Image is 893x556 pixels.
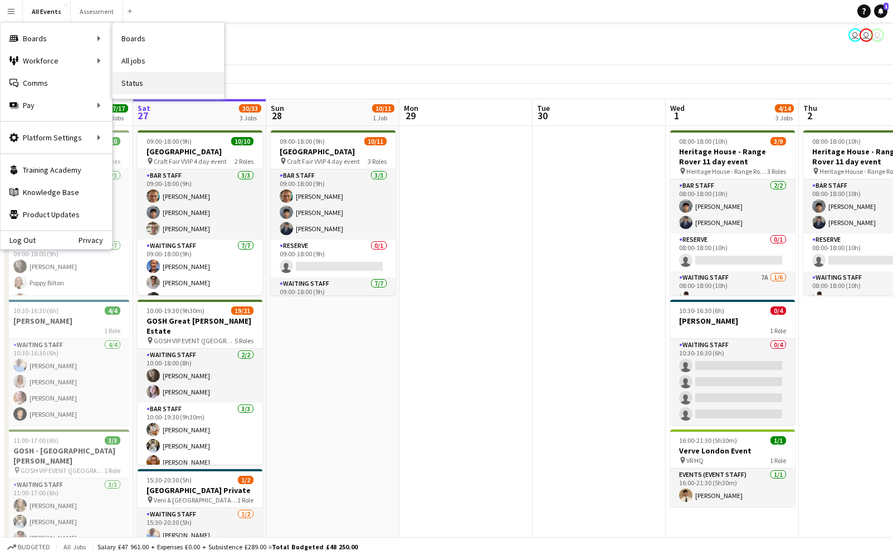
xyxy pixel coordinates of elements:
a: Comms [1,72,112,94]
span: VR HQ [686,456,704,465]
app-user-avatar: Nathan Wong [871,28,884,42]
span: 1 Role [770,456,786,465]
span: Budgeted [18,543,50,551]
h3: GOSH Great [PERSON_NAME] Estate [138,316,262,336]
span: 17/17 [106,104,128,113]
div: Platform Settings [1,126,112,149]
span: 08:00-18:00 (10h) [812,137,861,145]
div: Salary £47 961.00 + Expenses £0.00 + Subsistence £289.00 = [97,543,358,551]
app-card-role: Waiting Staff2/210:00-18:00 (8h)[PERSON_NAME][PERSON_NAME] [138,349,262,403]
app-job-card: 09:00-18:00 (9h)10/11[GEOGRAPHIC_DATA] Craft Fair VVIP 4 day event3 RolesBar Staff3/309:00-18:00 ... [271,130,396,295]
h3: GOSH - [GEOGRAPHIC_DATA][PERSON_NAME] [4,446,129,466]
app-card-role: Bar Staff3/309:00-18:00 (9h)[PERSON_NAME][PERSON_NAME][PERSON_NAME] [271,169,396,240]
span: Heritage House - Range Rover 11 day event [686,167,767,175]
app-card-role: Bar Staff3/310:00-19:30 (9h30m)[PERSON_NAME][PERSON_NAME][PERSON_NAME] [138,403,262,473]
span: 2 [802,109,817,122]
span: 30 [535,109,550,122]
span: GOSH VIP EVENT ([GEOGRAPHIC_DATA][PERSON_NAME]) [21,466,104,475]
a: Knowledge Base [1,181,112,203]
span: Sun [271,103,284,113]
app-card-role: Waiting Staff3/311:00-17:00 (6h)[PERSON_NAME][PERSON_NAME][PERSON_NAME] [4,479,129,549]
span: 1/2 [238,476,253,484]
h3: [GEOGRAPHIC_DATA] [271,147,396,157]
span: 3/9 [770,137,786,145]
a: Privacy [79,236,112,245]
app-job-card: 09:00-18:00 (9h)10/10[GEOGRAPHIC_DATA] Craft Fair VVIP 4 day event2 RolesBar Staff3/309:00-18:00 ... [138,130,262,295]
app-job-card: 16:00-21:30 (5h30m)1/1Verve London Event VR HQ1 RoleEvents (Event Staff)1/116:00-21:30 (5h30m)[PE... [670,430,795,506]
a: Log Out [1,236,36,245]
span: 3/3 [105,436,120,445]
span: 3 Roles [767,167,786,175]
span: 4/14 [775,104,794,113]
app-card-role: Waiting Staff0/410:30-16:30 (6h) [670,339,795,425]
app-card-role: Events (Event Staff)1/116:00-21:30 (5h30m)[PERSON_NAME] [670,469,795,506]
span: 3 Roles [368,157,387,165]
span: Veni & [GEOGRAPHIC_DATA] Private [154,496,237,504]
app-card-role: Bar Staff2/208:00-18:00 (10h)[PERSON_NAME][PERSON_NAME] [670,179,795,233]
span: 1/1 [770,436,786,445]
button: Assessment [71,1,123,22]
span: 1 [884,3,889,10]
span: 10/11 [372,104,394,113]
span: GOSH VIP EVENT ([GEOGRAPHIC_DATA][PERSON_NAME]) [154,336,235,345]
span: 15:30-20:30 (5h) [147,476,192,484]
h3: [PERSON_NAME] [4,316,129,326]
div: 3 Jobs [775,114,793,122]
span: 08:00-18:00 (10h) [679,137,728,145]
div: Boards [1,27,112,50]
span: Tue [537,103,550,113]
span: 10:30-16:30 (6h) [13,306,58,315]
button: All Events [23,1,71,22]
span: Thu [803,103,817,113]
span: Wed [670,103,685,113]
app-job-card: 10:30-16:30 (6h)0/4[PERSON_NAME]1 RoleWaiting Staff0/410:30-16:30 (6h) [670,300,795,425]
span: 09:00-18:00 (9h) [147,137,192,145]
app-card-role: Waiting Staff7/709:00-18:00 (9h)[PERSON_NAME][PERSON_NAME][PERSON_NAME] [138,240,262,374]
app-user-avatar: Nathan Wong [860,28,873,42]
span: 09:00-18:00 (9h) [280,137,325,145]
a: Status [113,72,224,94]
a: Product Updates [1,203,112,226]
span: 28 [269,109,284,122]
div: 3 Jobs [240,114,261,122]
app-user-avatar: Nathan Wong [848,28,862,42]
span: 1 Role [237,496,253,504]
h3: Heritage House - Range Rover 11 day event [670,147,795,167]
app-job-card: 08:00-18:00 (10h)3/9Heritage House - Range Rover 11 day event Heritage House - Range Rover 11 day... [670,130,795,295]
app-job-card: 10:30-16:30 (6h)4/4[PERSON_NAME]1 RoleWaiting Staff4/410:30-16:30 (6h)[PERSON_NAME][PERSON_NAME][... [4,300,129,425]
span: 10/10 [231,137,253,145]
span: Craft Fair VVIP 4 day event [287,157,360,165]
span: 4/4 [105,306,120,315]
span: 10:00-19:30 (9h30m) [147,306,204,315]
span: 30/33 [239,104,261,113]
span: 1 Role [104,326,120,335]
app-job-card: 10:00-19:30 (9h30m)19/21GOSH Great [PERSON_NAME] Estate GOSH VIP EVENT ([GEOGRAPHIC_DATA][PERSON_... [138,300,262,465]
app-card-role: Waiting Staff4/410:30-16:30 (6h)[PERSON_NAME][PERSON_NAME][PERSON_NAME][PERSON_NAME] [4,339,129,425]
span: 16:00-21:30 (5h30m) [679,436,737,445]
h3: Verve London Event [670,446,795,456]
a: Training Academy [1,159,112,181]
app-card-role: Waiting Staff7/709:00-18:00 (9h) [271,277,396,416]
a: 1 [874,4,887,18]
app-card-role: Bar Staff3/309:00-18:00 (9h)[PERSON_NAME][PERSON_NAME][PERSON_NAME] [138,169,262,240]
span: Craft Fair VVIP 4 day event [154,157,227,165]
app-card-role: Waiting Staff7A1/608:00-18:00 (10h)[PERSON_NAME] [670,271,795,390]
a: All jobs [113,50,224,72]
a: Boards [113,27,224,50]
app-job-card: 11:00-17:00 (6h)3/3GOSH - [GEOGRAPHIC_DATA][PERSON_NAME] GOSH VIP EVENT ([GEOGRAPHIC_DATA][PERSON... [4,430,129,549]
h3: [GEOGRAPHIC_DATA] [138,147,262,157]
div: 3 Jobs [106,114,128,122]
app-card-role: Reserve0/109:00-18:00 (9h) [271,240,396,277]
span: Sat [138,103,150,113]
span: 10/11 [364,137,387,145]
span: 1 Role [770,326,786,335]
span: 19/21 [231,306,253,315]
button: Budgeted [6,541,52,553]
span: 10:30-16:30 (6h) [679,306,724,315]
span: 0/4 [770,306,786,315]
